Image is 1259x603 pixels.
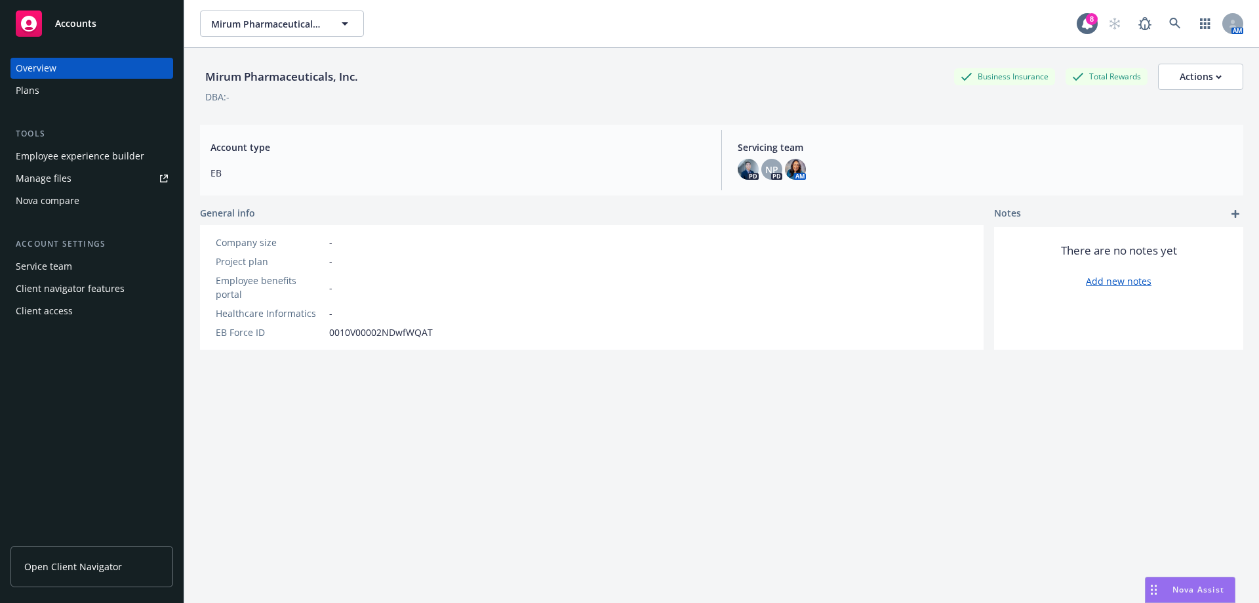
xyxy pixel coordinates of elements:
a: Client navigator features [10,278,173,299]
div: Nova compare [16,190,79,211]
div: Manage files [16,168,71,189]
a: Employee experience builder [10,146,173,167]
a: Overview [10,58,173,79]
div: Service team [16,256,72,277]
a: Manage files [10,168,173,189]
div: Healthcare Informatics [216,306,324,320]
span: Accounts [55,18,96,29]
span: - [329,306,332,320]
span: - [329,236,332,249]
a: Start snowing [1102,10,1128,37]
div: Account settings [10,238,173,251]
span: Mirum Pharmaceuticals, Inc. [211,17,325,31]
span: Notes [994,206,1021,222]
div: Overview [16,58,56,79]
div: Drag to move [1146,577,1162,602]
span: - [329,255,332,268]
span: EB [210,166,706,180]
button: Nova Assist [1145,577,1235,603]
span: Nova Assist [1172,584,1224,595]
a: Accounts [10,5,173,42]
a: Plans [10,80,173,101]
a: Client access [10,301,173,322]
div: Total Rewards [1066,68,1148,85]
div: Employee benefits portal [216,274,324,301]
div: Client access [16,301,73,322]
a: Add new notes [1086,274,1151,288]
span: NP [765,163,778,177]
a: Report a Bug [1132,10,1158,37]
button: Actions [1158,64,1243,90]
img: photo [738,159,759,180]
div: Employee experience builder [16,146,144,167]
span: General info [200,206,255,220]
div: Business Insurance [954,68,1055,85]
a: Service team [10,256,173,277]
span: Servicing team [738,140,1233,154]
span: Open Client Navigator [24,560,122,573]
a: Nova compare [10,190,173,211]
div: Mirum Pharmaceuticals, Inc. [200,68,363,85]
a: Switch app [1192,10,1218,37]
div: Company size [216,236,324,249]
a: Search [1162,10,1188,37]
div: 8 [1086,13,1098,25]
div: Tools [10,127,173,140]
div: Project plan [216,255,324,268]
span: There are no notes yet [1061,243,1177,259]
span: Account type [210,140,706,154]
div: Plans [16,80,39,101]
div: Client navigator features [16,278,125,299]
img: photo [785,159,806,180]
div: EB Force ID [216,325,324,339]
div: DBA: - [205,90,230,104]
a: add [1228,206,1243,222]
span: - [329,281,332,295]
button: Mirum Pharmaceuticals, Inc. [200,10,364,37]
span: 0010V00002NDwfWQAT [329,325,433,339]
div: Actions [1180,64,1222,89]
